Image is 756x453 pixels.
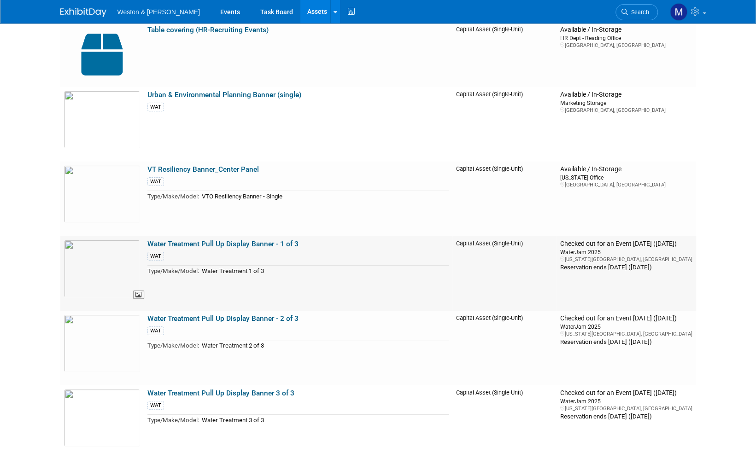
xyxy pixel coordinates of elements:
[199,266,449,276] td: Water Treatment 1 of 3
[147,91,301,99] a: Urban & Environmental Planning Banner (single)
[147,252,164,261] div: WAT
[147,314,299,323] a: Water Treatment Pull Up Display Banner - 2 of 3
[560,34,692,42] div: HR Dept - Reading Office
[147,103,164,111] div: WAT
[560,99,692,107] div: Marketing Storage
[560,181,692,188] div: [GEOGRAPHIC_DATA], [GEOGRAPHIC_DATA]
[560,240,692,248] div: Checked out for an Event [DATE] ([DATE])
[560,314,692,323] div: Checked out for an Event [DATE] ([DATE])
[147,266,199,276] td: Type/Make/Model:
[560,389,692,397] div: Checked out for an Event [DATE] ([DATE])
[452,236,557,311] td: Capital Asset (Single-Unit)
[560,248,692,256] div: WaterJam 2025
[147,326,164,335] div: WAT
[615,4,658,20] a: Search
[560,256,692,263] div: [US_STATE][GEOGRAPHIC_DATA], [GEOGRAPHIC_DATA]
[60,8,106,17] img: ExhibitDay
[147,401,164,410] div: WAT
[117,8,200,16] span: Weston & [PERSON_NAME]
[560,337,692,346] div: Reservation ends [DATE] ([DATE])
[560,91,692,99] div: Available / In-Storage
[452,311,557,385] td: Capital Asset (Single-Unit)
[133,290,144,299] span: View Asset Image
[147,240,299,248] a: Water Treatment Pull Up Display Banner - 1 of 3
[147,389,294,397] a: Water Treatment Pull Up Display Banner 3 of 3
[147,415,199,425] td: Type/Make/Model:
[452,87,557,162] td: Capital Asset (Single-Unit)
[560,107,692,114] div: [GEOGRAPHIC_DATA], [GEOGRAPHIC_DATA]
[64,26,140,83] img: Capital-Asset-Icon-2.png
[147,165,259,174] a: VT Resiliency Banner_Center Panel
[560,323,692,331] div: WaterJam 2025
[199,415,449,425] td: Water Treatment 3 of 3
[560,26,692,34] div: Available / In-Storage
[560,412,692,421] div: Reservation ends [DATE] ([DATE])
[452,22,557,87] td: Capital Asset (Single-Unit)
[560,331,692,337] div: [US_STATE][GEOGRAPHIC_DATA], [GEOGRAPHIC_DATA]
[147,177,164,186] div: WAT
[560,165,692,174] div: Available / In-Storage
[628,9,649,16] span: Search
[199,191,449,202] td: VTO Resiliency Banner - Single
[452,162,557,236] td: Capital Asset (Single-Unit)
[560,397,692,405] div: WaterJam 2025
[147,26,269,34] a: Table covering (HR-Recruiting Events)
[147,340,199,351] td: Type/Make/Model:
[199,340,449,351] td: Water Treatment 2 of 3
[670,3,687,21] img: Mary Ann Trujillo
[560,42,692,49] div: [GEOGRAPHIC_DATA], [GEOGRAPHIC_DATA]
[560,263,692,272] div: Reservation ends [DATE] ([DATE])
[560,405,692,412] div: [US_STATE][GEOGRAPHIC_DATA], [GEOGRAPHIC_DATA]
[147,191,199,202] td: Type/Make/Model:
[560,174,692,181] div: [US_STATE] Office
